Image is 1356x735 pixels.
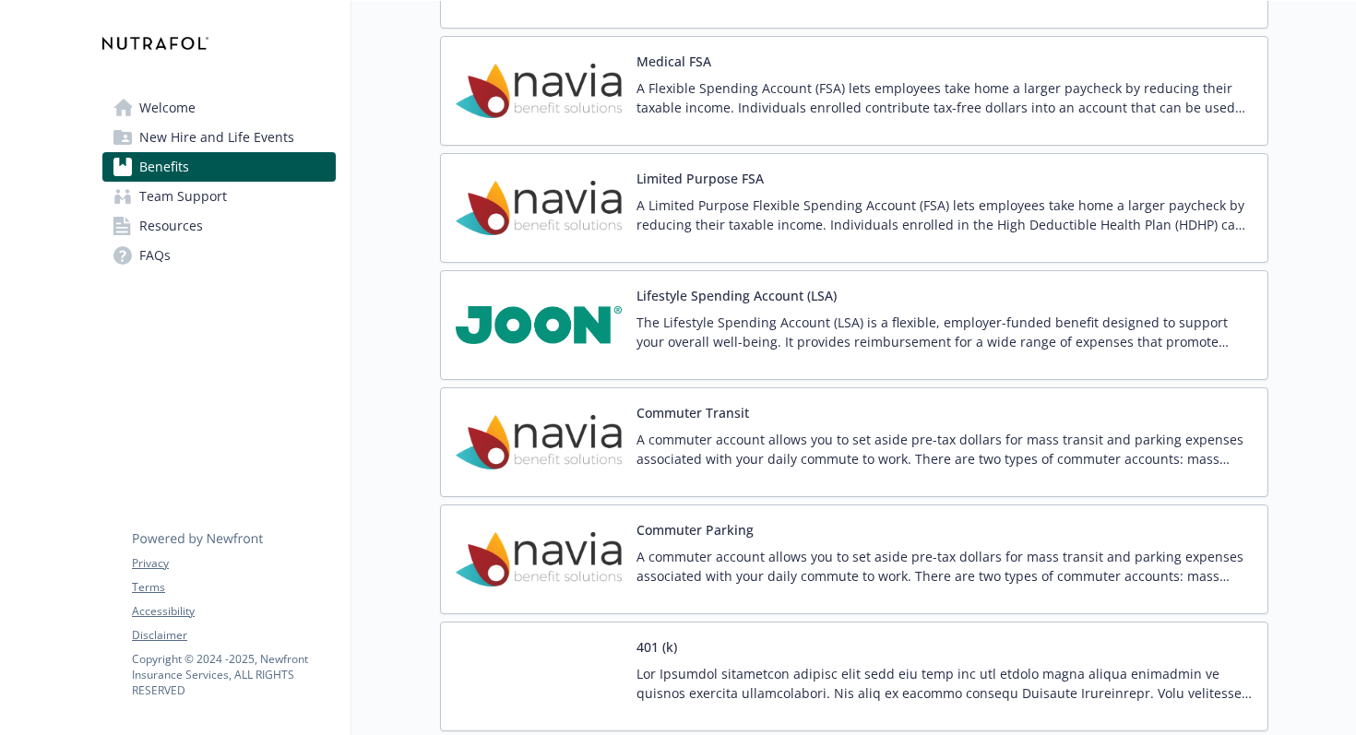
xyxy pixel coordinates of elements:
p: The Lifestyle Spending Account (LSA) is a flexible, employer-funded benefit designed to support y... [636,313,1253,351]
a: Welcome [102,93,336,123]
a: Disclaimer [132,627,335,644]
button: Commuter Transit [636,403,749,422]
span: FAQs [139,241,171,270]
img: Navia Benefit Solutions carrier logo [456,520,622,599]
a: FAQs [102,241,336,270]
p: A commuter account allows you to set aside pre-tax dollars for mass transit and parking expenses ... [636,430,1253,468]
img: Navia Benefit Solutions carrier logo [456,52,622,130]
a: New Hire and Life Events [102,123,336,152]
p: Copyright © 2024 - 2025 , Newfront Insurance Services, ALL RIGHTS RESERVED [132,651,335,698]
p: A commuter account allows you to set aside pre-tax dollars for mass transit and parking expenses ... [636,547,1253,586]
p: A Flexible Spending Account (FSA) lets employees take home a larger paycheck by reducing their ta... [636,78,1253,117]
img: Fidelity Investments carrier logo [456,637,622,716]
img: Navia Benefit Solutions carrier logo [456,403,622,481]
a: Resources [102,211,336,241]
button: 401 (k) [636,637,677,657]
a: Team Support [102,182,336,211]
img: JOON carrier logo [456,286,622,364]
a: Privacy [132,555,335,572]
span: Welcome [139,93,196,123]
p: Lor Ipsumdol sitametcon adipisc elit sedd eiu temp inc utl etdolo magna aliqua enimadmin ve quisn... [636,664,1253,703]
span: Team Support [139,182,227,211]
button: Medical FSA [636,52,711,71]
button: Commuter Parking [636,520,754,539]
span: New Hire and Life Events [139,123,294,152]
p: A Limited Purpose Flexible Spending Account (FSA) lets employees take home a larger paycheck by r... [636,196,1253,234]
img: Navia Benefit Solutions carrier logo [456,169,622,247]
a: Benefits [102,152,336,182]
span: Resources [139,211,203,241]
a: Accessibility [132,603,335,620]
a: Terms [132,579,335,596]
span: Benefits [139,152,189,182]
button: Lifestyle Spending Account (LSA) [636,286,837,305]
button: Limited Purpose FSA [636,169,764,188]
